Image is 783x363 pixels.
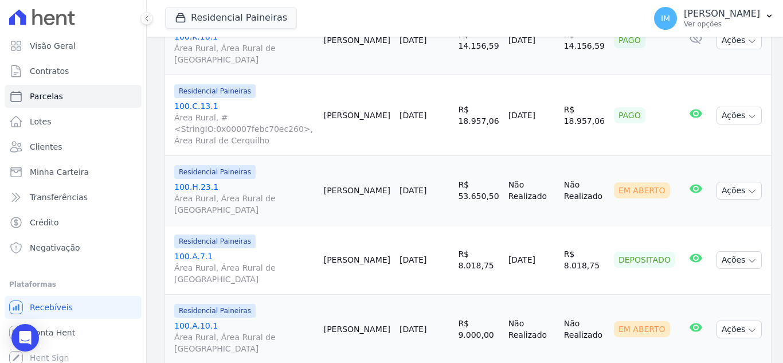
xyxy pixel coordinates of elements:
a: Transferências [5,186,142,209]
p: [PERSON_NAME] [684,8,760,19]
a: Minha Carteira [5,161,142,184]
a: Recebíveis [5,296,142,319]
div: Open Intercom Messenger [11,324,39,352]
button: Ações [717,321,762,338]
a: 100.C.13.1Área Rural, #<StringIO:0x00007febc70ec260>, Área Rural de Cerquilho [174,100,315,146]
a: Parcelas [5,85,142,108]
a: Negativação [5,236,142,259]
span: Transferências [30,192,88,203]
span: Clientes [30,141,62,153]
td: Não Realizado [559,156,609,225]
span: Área Rural, Área Rural de [GEOGRAPHIC_DATA] [174,42,315,65]
td: R$ 14.156,59 [559,6,609,75]
td: [PERSON_NAME] [319,75,395,156]
td: [DATE] [504,75,559,156]
span: Negativação [30,242,80,253]
a: [DATE] [400,36,426,45]
div: Pago [614,107,645,123]
span: Visão Geral [30,40,76,52]
a: Conta Hent [5,321,142,344]
a: [DATE] [400,325,426,334]
td: [DATE] [504,6,559,75]
td: R$ 18.957,06 [453,75,503,156]
a: Clientes [5,135,142,158]
a: 100.A.10.1Área Rural, Área Rural de [GEOGRAPHIC_DATA] [174,320,315,354]
span: Conta Hent [30,327,75,338]
span: Recebíveis [30,302,73,313]
span: Residencial Paineiras [174,165,256,179]
td: Não Realizado [504,156,559,225]
a: [DATE] [400,255,426,264]
button: Ações [717,32,762,49]
a: Visão Geral [5,34,142,57]
span: Minha Carteira [30,166,89,178]
div: Pago [614,32,645,48]
span: Área Rural, #<StringIO:0x00007febc70ec260>, Área Rural de Cerquilho [174,112,315,146]
span: Área Rural, Área Rural de [GEOGRAPHIC_DATA] [174,193,315,216]
td: [PERSON_NAME] [319,6,395,75]
a: 100.H.23.1Área Rural, Área Rural de [GEOGRAPHIC_DATA] [174,181,315,216]
span: IM [661,14,670,22]
div: Em Aberto [614,182,670,198]
a: Lotes [5,110,142,133]
span: Crédito [30,217,59,228]
span: Parcelas [30,91,63,102]
span: Lotes [30,116,52,127]
p: Ver opções [684,19,760,29]
button: IM [PERSON_NAME] Ver opções [645,2,783,34]
span: Residencial Paineiras [174,84,256,98]
a: 100.A.7.1Área Rural, Área Rural de [GEOGRAPHIC_DATA] [174,251,315,285]
span: Contratos [30,65,69,77]
div: Plataformas [9,278,137,291]
td: [DATE] [504,225,559,295]
div: Depositado [614,252,675,268]
span: Área Rural, Área Rural de [GEOGRAPHIC_DATA] [174,262,315,285]
button: Ações [717,251,762,269]
span: Residencial Paineiras [174,304,256,318]
div: Em Aberto [614,321,670,337]
button: Residencial Paineiras [165,7,297,29]
a: Contratos [5,60,142,83]
td: R$ 53.650,50 [453,156,503,225]
td: R$ 18.957,06 [559,75,609,156]
a: [DATE] [400,186,426,195]
button: Ações [717,182,762,200]
td: R$ 8.018,75 [559,225,609,295]
td: [PERSON_NAME] [319,225,395,295]
a: 100.K.18.1Área Rural, Área Rural de [GEOGRAPHIC_DATA] [174,31,315,65]
span: Área Rural, Área Rural de [GEOGRAPHIC_DATA] [174,331,315,354]
button: Ações [717,107,762,124]
a: Crédito [5,211,142,234]
span: Residencial Paineiras [174,235,256,248]
td: R$ 8.018,75 [453,225,503,295]
a: [DATE] [400,111,426,120]
td: [PERSON_NAME] [319,156,395,225]
td: R$ 14.156,59 [453,6,503,75]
